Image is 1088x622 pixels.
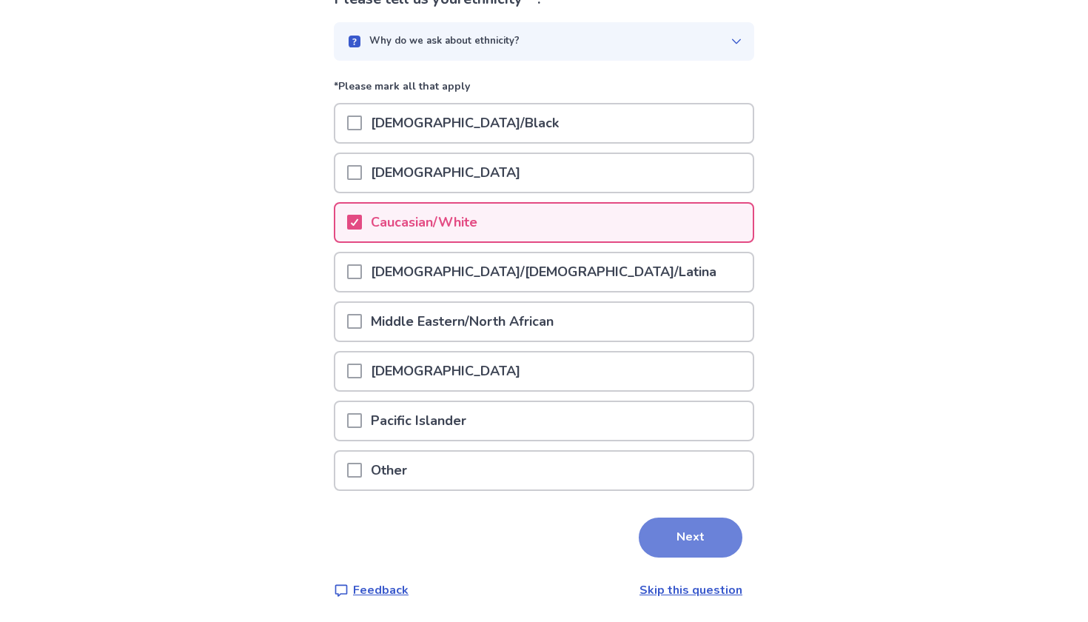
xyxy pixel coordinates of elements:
a: Feedback [334,581,409,599]
p: [DEMOGRAPHIC_DATA]/[DEMOGRAPHIC_DATA]/Latina [362,253,725,291]
p: [DEMOGRAPHIC_DATA]/Black [362,104,568,142]
p: Why do we ask about ethnicity? [369,34,520,49]
button: Next [639,518,742,558]
p: *Please mark all that apply [334,78,754,103]
p: [DEMOGRAPHIC_DATA] [362,352,529,390]
p: [DEMOGRAPHIC_DATA] [362,154,529,192]
p: Feedback [353,581,409,599]
p: Other [362,452,416,489]
p: Caucasian/White [362,204,486,241]
p: Pacific Islander [362,402,475,440]
a: Skip this question [639,582,742,598]
p: Middle Eastern/North African [362,303,563,341]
